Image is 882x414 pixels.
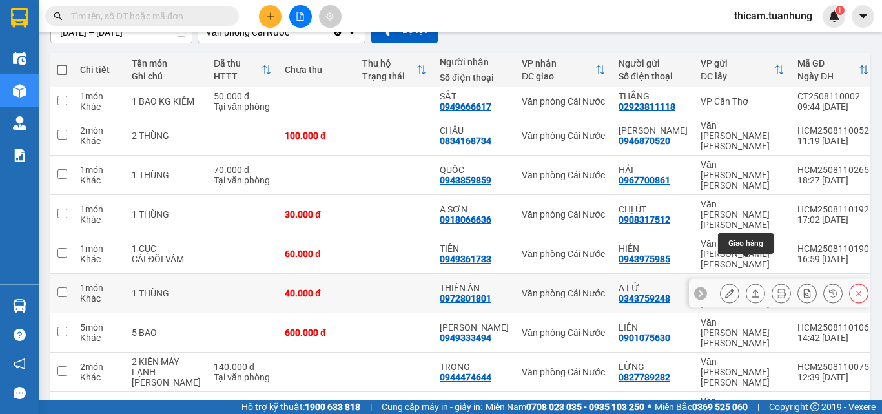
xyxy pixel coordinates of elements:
div: 0972801801 [440,293,491,304]
div: Khác [80,175,119,185]
th: Toggle SortBy [791,53,876,87]
div: 2 món [80,125,119,136]
div: 0918066636 [440,214,491,225]
div: 14:42 [DATE] [797,333,869,343]
div: Số điện thoại [440,72,509,83]
img: warehouse-icon [13,52,26,65]
div: HIỀN [619,243,688,254]
div: ĐC giao [522,71,595,81]
div: 1 BAO KG KIỂM [132,96,201,107]
input: Tìm tên, số ĐT hoặc mã đơn [71,9,223,23]
div: Văn [PERSON_NAME] [PERSON_NAME] [701,317,785,348]
div: LÊ YẾN [440,322,509,333]
div: 600.000 đ [285,327,349,338]
div: Ngày ĐH [797,71,859,81]
div: 0949333494 [440,333,491,343]
span: notification [14,358,26,370]
div: Người nhận [440,57,509,67]
div: Chi tiết [80,65,119,75]
span: | [370,400,372,414]
div: 17:02 [DATE] [797,214,869,225]
div: QUỐC [440,165,509,175]
div: Khác [80,214,119,225]
div: 100.000 đ [285,130,349,141]
div: HẢI [619,165,688,175]
div: THIÊN ÂN [440,283,509,293]
th: Toggle SortBy [207,53,278,87]
div: VP nhận [522,58,595,68]
div: 1 món [80,283,119,293]
div: VP gửi [701,58,774,68]
div: Sửa đơn hàng [720,284,739,303]
div: 5 món [80,322,119,333]
div: 50.000 đ [214,91,272,101]
div: 1 món [80,243,119,254]
div: THẮNG [619,91,688,101]
span: Cung cấp máy in - giấy in: [382,400,482,414]
div: 0908317512 [619,214,670,225]
div: Khác [80,136,119,146]
span: plus [266,12,275,21]
div: HCM2508110075 [797,362,869,372]
div: HCM2508110190 [797,243,869,254]
img: logo-vxr [11,8,28,28]
th: Toggle SortBy [356,53,433,87]
div: Ghi chú [132,71,201,81]
div: Văn [PERSON_NAME] [PERSON_NAME] [701,160,785,191]
img: warehouse-icon [13,116,26,130]
span: question-circle [14,329,26,341]
div: HTTT [214,71,262,81]
div: CÁI ĐÔI VÀM [132,254,201,264]
div: LỪNG [619,362,688,372]
div: LIÊN [619,322,688,333]
span: message [14,387,26,399]
div: 1 món [80,165,119,175]
div: Văn phòng Cái Nước [522,367,606,377]
th: Toggle SortBy [694,53,791,87]
span: ⚪️ [648,404,651,409]
div: HCM2508110052 [797,125,869,136]
span: Miền Nam [486,400,644,414]
span: 1 [837,6,842,15]
div: ĐC lấy [701,71,774,81]
div: 18:27 [DATE] [797,175,869,185]
button: aim [319,5,342,28]
div: 1 THÙNG [132,209,201,220]
div: 16:59 [DATE] [797,254,869,264]
div: Khác [80,254,119,264]
span: Hỗ trợ kỹ thuật: [241,400,360,414]
div: A LỬ [619,283,688,293]
div: 60.000 đ [285,249,349,259]
span: file-add [296,12,305,21]
div: Văn [PERSON_NAME] [PERSON_NAME] [701,199,785,230]
div: 2 món [80,362,119,372]
div: Văn phòng Cái Nước [522,209,606,220]
div: 0946870520 [619,136,670,146]
div: CT2508110002 [797,91,869,101]
div: 2 KIÊN MÁY LẠNH [132,357,201,377]
div: Văn phòng Cái Nước [522,288,606,298]
div: Tại văn phòng [214,175,272,185]
div: 0949666617 [440,101,491,112]
div: Tại văn phòng [214,101,272,112]
div: 1 THÙNG [132,170,201,180]
div: Đã thu [214,58,262,68]
strong: 0708 023 035 - 0935 103 250 [526,402,644,412]
div: Khác [80,333,119,343]
div: Văn [PERSON_NAME] [PERSON_NAME] [701,357,785,388]
div: Khác [80,372,119,382]
div: 1 CỤC [132,243,201,254]
div: Văn [PERSON_NAME] [PERSON_NAME] [701,120,785,151]
strong: 1900 633 818 [305,402,360,412]
span: aim [325,12,334,21]
div: HCM2508110106 [797,322,869,333]
div: 12:39 [DATE] [797,372,869,382]
div: 0343759248 [619,293,670,304]
div: 1 món [80,91,119,101]
div: 1 THÙNG [132,288,201,298]
div: Văn [PERSON_NAME] [PERSON_NAME] [701,278,785,309]
strong: 0369 525 060 [692,402,748,412]
div: Văn phòng Cái Nước [522,170,606,180]
div: Chưa thu [285,65,349,75]
div: 0967700861 [619,175,670,185]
